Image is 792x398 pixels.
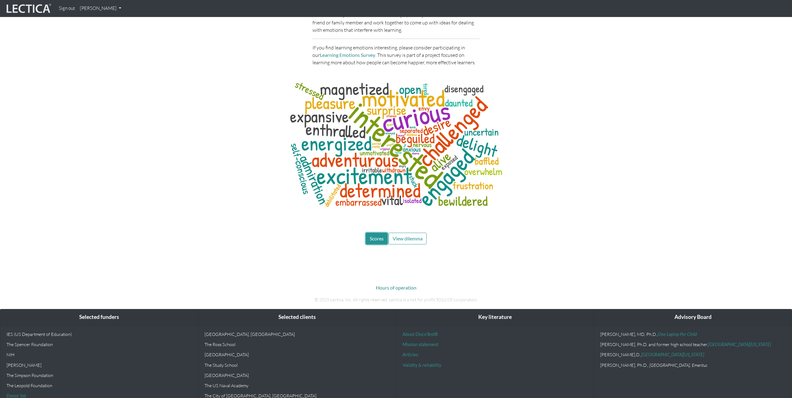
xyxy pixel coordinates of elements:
p: IES (US Department of Education) [6,332,192,337]
a: Mission statement [402,342,438,347]
p: [PERSON_NAME] [6,362,192,368]
a: [PERSON_NAME] [77,2,124,15]
p: [PERSON_NAME], MD, Ph.D., [600,332,786,337]
div: Key literature [396,309,594,325]
p: The Simpson Foundation [6,373,192,378]
p: [GEOGRAPHIC_DATA] [204,352,390,357]
div: Selected clients [198,309,396,325]
p: [PERSON_NAME], Ph.D. [600,362,786,368]
p: The Ross School [204,342,390,347]
span: View dilemma [393,235,423,241]
p: The Leopold Foundation [6,383,192,388]
img: words associated with not understanding for learnaholics [283,76,509,213]
a: Hours of operation [376,285,416,290]
div: Advisory Board [594,309,792,325]
a: One Laptop Per Child [658,332,697,337]
p: The US Naval Academy [204,383,390,388]
p: [PERSON_NAME].D., [600,352,786,357]
p: [PERSON_NAME], Ph.D. and former high school teacher, [600,342,786,347]
p: The Spencer Foundation [6,342,192,347]
button: Scores [366,233,388,244]
a: About DiscoTest® [402,332,438,337]
a: Sign out [56,2,77,15]
p: The Study School [204,362,390,368]
p: [GEOGRAPHIC_DATA], [GEOGRAPHIC_DATA] [204,332,390,337]
div: Selected funders [0,309,198,325]
p: [GEOGRAPHIC_DATA] [204,373,390,378]
a: Articles [402,352,418,357]
button: View dilemma [389,233,427,244]
span: Scores [370,235,384,241]
a: [GEOGRAPHIC_DATA][US_STATE] [708,342,771,347]
p: © 2025 Lectica, Inc. All rights reserved. Lectica is a not for profit 501(c)(3) corporation. [224,296,568,303]
p: If you find learning emotions interesting, please consider participating in our . This survey is ... [312,44,480,66]
a: Validity & reliability [402,362,441,368]
a: Learning Emotions Survey [320,52,375,58]
p: NIH [6,352,192,357]
img: lecticalive [5,3,51,15]
em: , [GEOGRAPHIC_DATA], Emeritus [648,362,708,368]
a: [GEOGRAPHIC_DATA][US_STATE] [641,352,704,357]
